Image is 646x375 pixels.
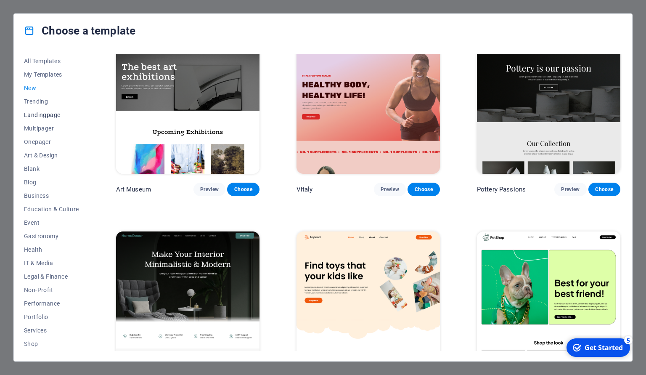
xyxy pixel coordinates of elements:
button: Blank [24,162,79,176]
button: Performance [24,297,79,310]
span: Services [24,327,79,334]
span: Performance [24,300,79,307]
p: Vitaly [297,185,313,194]
span: Onepager [24,138,79,145]
button: Choose [408,183,439,196]
span: Education & Culture [24,206,79,213]
button: Shop [24,337,79,351]
button: Multipager [24,122,79,135]
span: Blank [24,165,79,172]
h4: Choose a template [24,24,135,37]
button: Services [24,324,79,337]
span: Multipager [24,125,79,132]
span: Trending [24,98,79,105]
img: Art Museum [116,41,259,173]
img: Toyland [297,231,440,364]
div: Get Started 5 items remaining, 0% complete [5,3,68,22]
span: Choose [234,186,252,193]
span: Non-Profit [24,287,79,293]
span: Choose [414,186,433,193]
span: Preview [200,186,219,193]
span: New [24,85,79,91]
button: Onepager [24,135,79,149]
span: IT & Media [24,260,79,266]
button: Preview [554,183,586,196]
img: Pottery Passions [477,41,620,173]
button: Choose [227,183,259,196]
img: Vitaly [297,41,440,173]
button: My Templates [24,68,79,81]
span: Legal & Finance [24,273,79,280]
span: Choose [595,186,614,193]
p: Art Museum [116,185,151,194]
button: Event [24,216,79,229]
button: Art & Design [24,149,79,162]
button: Blog [24,176,79,189]
span: Art & Design [24,152,79,159]
button: Legal & Finance [24,270,79,283]
button: IT & Media [24,256,79,270]
span: My Templates [24,71,79,78]
span: Event [24,219,79,226]
span: All Templates [24,58,79,64]
span: Health [24,246,79,253]
img: Home Decor [116,231,259,364]
span: Preview [561,186,580,193]
span: Blog [24,179,79,186]
span: Gastronomy [24,233,79,239]
button: Preview [374,183,406,196]
button: Trending [24,95,79,108]
img: Pet Shop [477,231,620,364]
span: Business [24,192,79,199]
span: Shop [24,340,79,347]
div: 5 [62,1,71,9]
button: Business [24,189,79,202]
button: Education & Culture [24,202,79,216]
span: Preview [381,186,399,193]
div: Get Started [23,8,61,17]
button: New [24,81,79,95]
button: Landingpage [24,108,79,122]
button: Portfolio [24,310,79,324]
button: Sports & Beauty [24,351,79,364]
button: Choose [588,183,620,196]
button: Health [24,243,79,256]
span: Portfolio [24,314,79,320]
span: Landingpage [24,112,79,118]
button: Gastronomy [24,229,79,243]
button: All Templates [24,54,79,68]
button: Non-Profit [24,283,79,297]
p: Pottery Passions [477,185,526,194]
button: Preview [193,183,225,196]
